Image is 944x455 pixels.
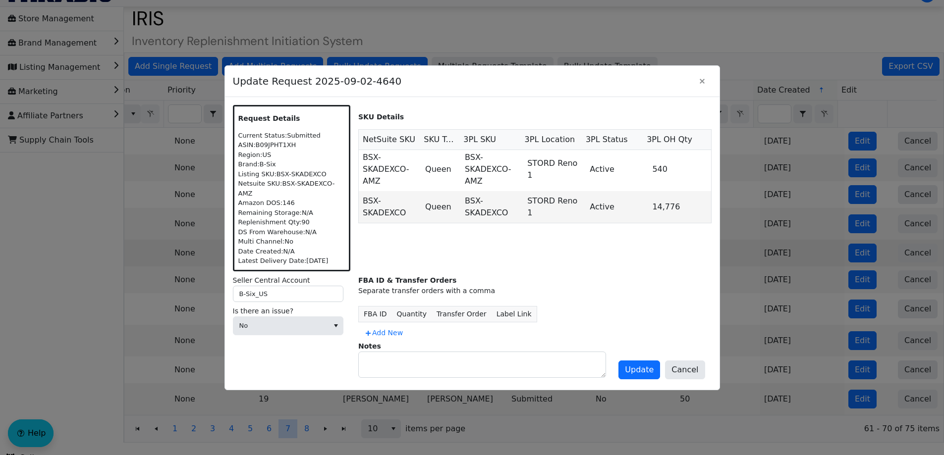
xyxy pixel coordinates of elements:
span: NetSuite SKU [363,134,415,146]
div: Remaining Storage: N/A [238,208,345,218]
td: STORD Reno 1 [523,148,586,191]
div: Amazon DOS: 146 [238,198,345,208]
label: Seller Central Account [233,275,351,286]
div: FBA ID & Transfer Orders [358,275,712,286]
td: Queen [421,191,461,223]
label: Is there an issue? [233,306,351,316]
button: select [329,317,343,335]
div: Replenishment Qty: 90 [238,217,345,227]
div: ASIN: B09JPHT1XH [238,140,345,150]
label: Notes [358,342,381,350]
td: 14,776 [648,191,711,223]
td: BSX-SKADEXCO [359,191,421,223]
button: Add New [358,325,409,341]
th: FBA ID [359,306,392,322]
span: Add New [364,328,403,338]
th: Quantity [392,306,432,322]
button: Update [618,360,660,379]
td: Queen [421,148,461,191]
span: 3PL Status [586,134,628,146]
div: Current Status: Submitted [238,131,345,141]
div: Latest Delivery Date: [DATE] [238,256,345,266]
span: SKU Type [424,134,455,146]
button: Cancel [665,360,705,379]
span: 3PL OH Qty [647,134,692,146]
div: Brand: B-Six [238,159,345,169]
td: 540 [648,148,711,191]
p: SKU Details [358,112,712,122]
div: Separate transfer orders with a comma [358,286,712,296]
div: Date Created: N/A [238,247,345,256]
div: Multi Channel: No [238,237,345,247]
td: BSX-SKADEXCO-AMZ [461,148,523,191]
span: 3PL SKU [463,134,496,146]
span: 3PL Location [525,134,575,146]
td: Active [586,191,648,223]
td: BSX-SKADEXCO-AMZ [359,148,421,191]
th: Label Link [492,306,537,322]
div: Listing SKU: BSX-SKADEXCO [238,169,345,179]
div: Region: US [238,150,345,160]
p: Request Details [238,113,345,124]
th: Transfer Order [432,306,492,322]
td: BSX-SKADEXCO [461,191,523,223]
span: Update [625,364,654,376]
td: STORD Reno 1 [523,191,586,223]
div: DS From Warehouse: N/A [238,227,345,237]
button: Close [693,72,712,91]
td: Active [586,148,648,191]
span: Update Request 2025-09-02-4640 [233,69,693,94]
div: Netsuite SKU: BSX-SKADEXCO-AMZ [238,179,345,198]
span: Cancel [671,364,698,376]
span: No [239,321,323,331]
